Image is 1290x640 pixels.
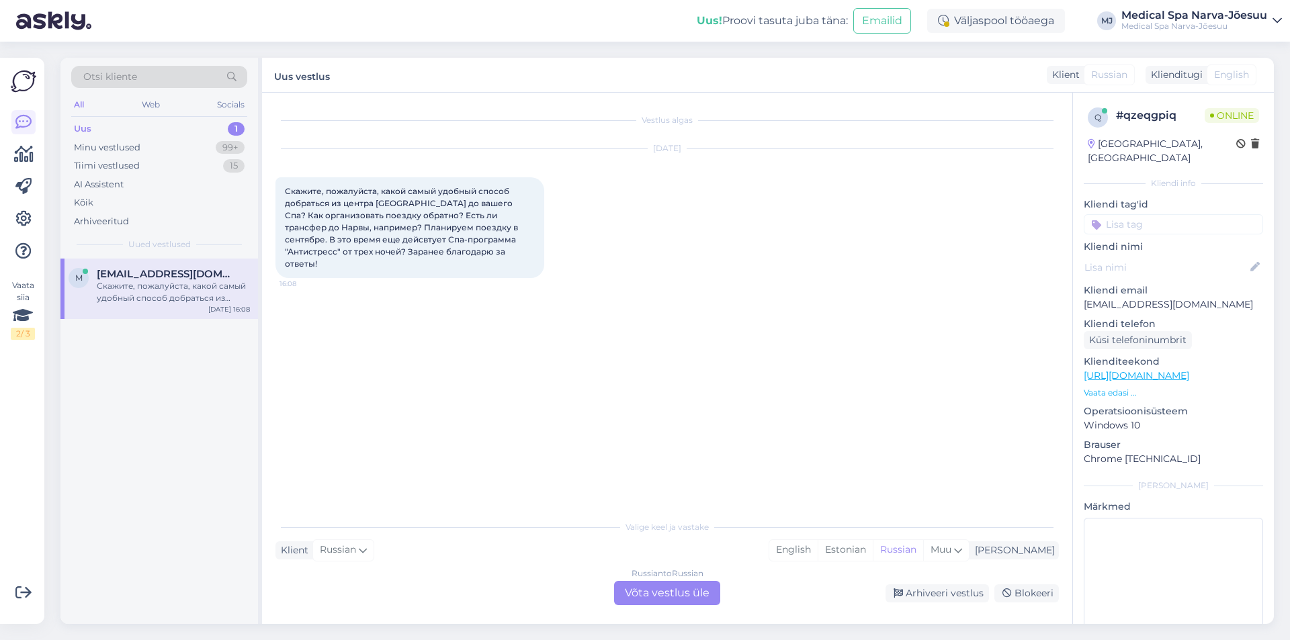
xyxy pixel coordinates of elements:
[74,178,124,191] div: AI Assistent
[1084,331,1192,349] div: Küsi telefoninumbrit
[1084,240,1263,254] p: Kliendi nimi
[1094,112,1101,122] span: q
[74,122,91,136] div: Uus
[83,70,137,84] span: Otsi kliente
[1084,197,1263,212] p: Kliendi tag'id
[1084,283,1263,298] p: Kliendi email
[228,122,245,136] div: 1
[275,543,308,557] div: Klient
[274,66,330,84] label: Uus vestlus
[1121,10,1267,21] div: Medical Spa Narva-Jõesuu
[1084,260,1248,275] input: Lisa nimi
[320,543,356,557] span: Russian
[1084,177,1263,189] div: Kliendi info
[1091,68,1127,82] span: Russian
[75,273,83,283] span: m
[1084,479,1263,492] div: [PERSON_NAME]
[74,141,140,154] div: Minu vestlused
[1084,355,1263,369] p: Klienditeekond
[285,186,520,269] span: Скажите, пожалуйста, какой самый удобный способ добраться из центра [GEOGRAPHIC_DATA] до вашего С...
[139,96,163,113] div: Web
[1214,68,1249,82] span: English
[208,304,250,314] div: [DATE] 16:08
[1084,317,1263,331] p: Kliendi telefon
[11,279,35,340] div: Vaata siia
[927,9,1065,33] div: Väljaspool tööaega
[223,159,245,173] div: 15
[1146,68,1203,82] div: Klienditugi
[1047,68,1080,82] div: Klient
[97,280,250,304] div: Скажите, пожалуйста, какой самый удобный способ добраться из центра [GEOGRAPHIC_DATA] до вашего С...
[216,141,245,154] div: 99+
[1084,438,1263,452] p: Brauser
[97,268,236,280] span: mariia.timofeeva.13@gmail.com
[1084,418,1263,432] p: Windows 10
[1088,137,1236,165] div: [GEOGRAPHIC_DATA], [GEOGRAPHIC_DATA]
[74,215,129,228] div: Arhiveeritud
[697,14,722,27] b: Uus!
[1084,214,1263,234] input: Lisa tag
[1121,10,1282,32] a: Medical Spa Narva-JõesuuMedical Spa Narva-Jõesuu
[769,540,818,560] div: English
[11,328,35,340] div: 2 / 3
[214,96,247,113] div: Socials
[275,114,1059,126] div: Vestlus algas
[886,584,989,602] div: Arhiveeri vestlus
[1097,11,1116,30] div: MJ
[279,279,330,289] span: 16:08
[1116,107,1205,124] div: # qzeqgpiq
[873,540,923,560] div: Russian
[74,196,93,210] div: Kõik
[11,68,36,94] img: Askly Logo
[614,581,720,605] div: Võta vestlus üle
[71,96,87,113] div: All
[1084,452,1263,466] p: Chrome [TECHNICAL_ID]
[970,543,1055,557] div: [PERSON_NAME]
[1121,21,1267,32] div: Medical Spa Narva-Jõesuu
[74,159,140,173] div: Tiimi vestlused
[697,13,848,29] div: Proovi tasuta juba täna:
[275,521,1059,533] div: Valige keel ja vastake
[1084,500,1263,514] p: Märkmed
[275,142,1059,154] div: [DATE]
[632,567,703,580] div: Russian to Russian
[1084,298,1263,312] p: [EMAIL_ADDRESS][DOMAIN_NAME]
[853,8,911,34] button: Emailid
[1084,404,1263,418] p: Operatsioonisüsteem
[994,584,1059,602] div: Blokeeri
[1084,387,1263,399] p: Vaata edasi ...
[128,238,191,250] span: Uued vestlused
[931,543,951,555] span: Muu
[1084,369,1189,381] a: [URL][DOMAIN_NAME]
[818,540,873,560] div: Estonian
[1205,108,1259,123] span: Online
